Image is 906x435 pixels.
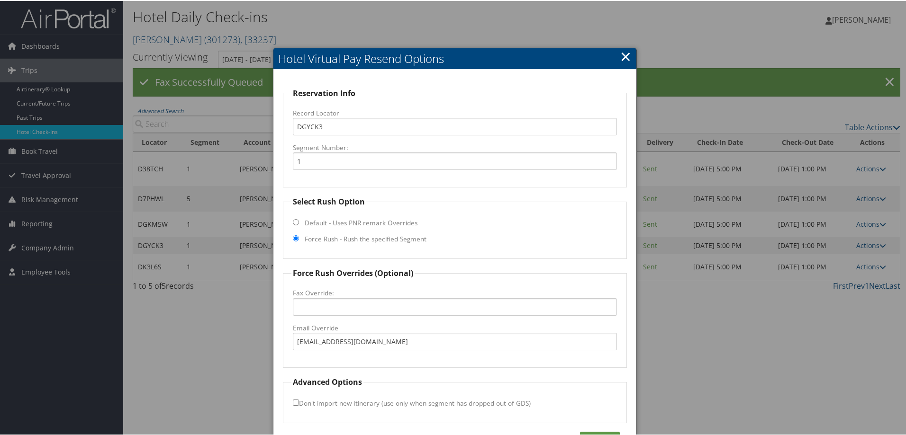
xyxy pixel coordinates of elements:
label: Segment Number: [293,142,617,151]
legend: Select Rush Option [291,195,366,206]
h2: Hotel Virtual Pay Resend Options [273,47,636,68]
legend: Advanced Options [291,375,363,387]
a: Close [620,46,631,65]
legend: Force Rush Overrides (Optional) [291,266,415,278]
label: Email Override [293,322,617,332]
label: Record Locator [293,107,617,117]
label: Don't import new itinerary (use only when segment has dropped out of GDS) [293,393,531,411]
legend: Reservation Info [291,87,357,98]
label: Default - Uses PNR remark Overrides [305,217,417,227]
label: Fax Override: [293,287,617,297]
label: Force Rush - Rush the specified Segment [305,233,426,243]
